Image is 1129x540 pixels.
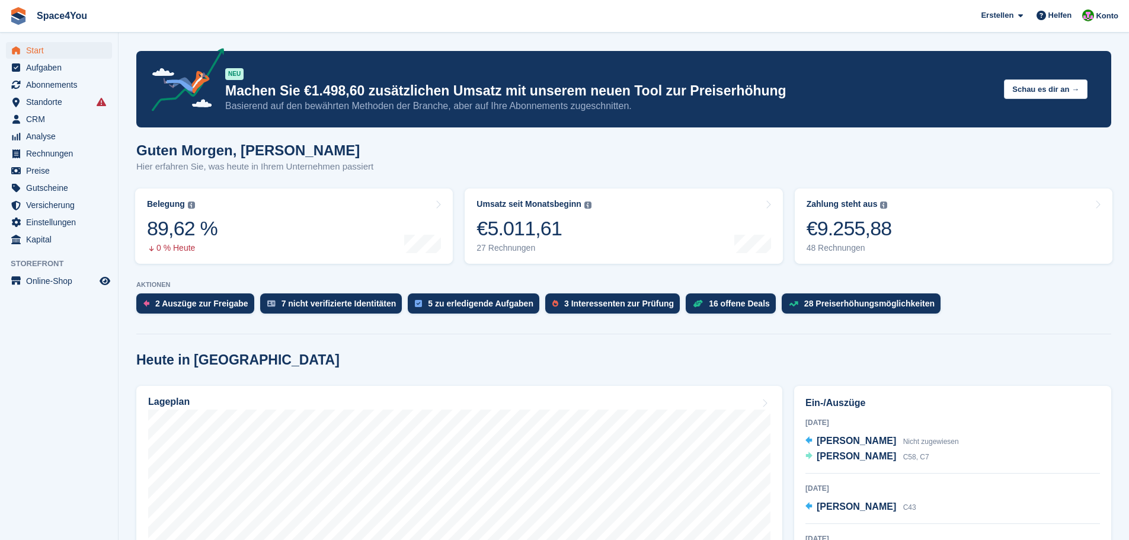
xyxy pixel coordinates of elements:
h1: Guten Morgen, [PERSON_NAME] [136,142,373,158]
a: 28 Preiserhöhungsmöglichkeiten [782,293,946,319]
img: verify_identity-adf6edd0f0f0b5bbfe63781bf79b02c33cf7c696d77639b501bdc392416b5a36.svg [267,300,276,307]
span: Erstellen [981,9,1013,21]
h2: Lageplan [148,397,190,407]
div: 2 Auszüge zur Freigabe [155,299,248,308]
img: move_outs_to_deallocate_icon-f764333ba52eb49d3ac5e1228854f67142a1ed5810a6f6cc68b1a99e826820c5.svg [143,300,149,307]
img: task-75834270c22a3079a89374b754ae025e5fb1db73e45f91037f5363f120a921f8.svg [415,300,422,307]
span: Standorte [26,94,97,110]
span: Preise [26,162,97,179]
a: Belegung 89,62 % 0 % Heute [135,188,453,264]
img: price-adjustments-announcement-icon-8257ccfd72463d97f412b2fc003d46551f7dbcb40ab6d574587a9cd5c0d94... [142,48,225,116]
span: Kapital [26,231,97,248]
span: Gutscheine [26,180,97,196]
span: C43 [903,503,916,512]
img: stora-icon-8386f47178a22dfd0bd8f6a31ec36ba5ce8667c1dd55bd0f319d3a0aa187defe.svg [9,7,27,25]
div: [DATE] [805,417,1100,428]
div: 27 Rechnungen [476,243,591,253]
p: AKTIONEN [136,281,1111,289]
p: Machen Sie €1.498,60 zusätzlichen Umsatz mit unserem neuen Tool zur Preiserhöhung [225,82,994,100]
span: Einstellungen [26,214,97,231]
span: CRM [26,111,97,127]
a: [PERSON_NAME] C43 [805,500,916,515]
a: [PERSON_NAME] Nicht zugewiesen [805,434,959,449]
button: Schau es dir an → [1004,79,1088,99]
h2: Heute in [GEOGRAPHIC_DATA] [136,352,340,368]
img: price_increase_opportunities-93ffe204e8149a01c8c9dc8f82e8f89637d9d84a8eef4429ea346261dce0b2c0.svg [789,301,798,306]
span: Abonnements [26,76,97,93]
span: Analyse [26,128,97,145]
div: 48 Rechnungen [807,243,892,253]
p: Basierend auf den bewährten Methoden der Branche, aber auf Ihre Abonnements zugeschnitten. [225,100,994,113]
span: Online-Shop [26,273,97,289]
img: icon-info-grey-7440780725fd019a000dd9b08b2336e03edf1995a4989e88bcd33f0948082b44.svg [880,202,887,209]
a: Zahlung steht aus €9.255,88 48 Rechnungen [795,188,1112,264]
a: menu [6,111,112,127]
a: menu [6,76,112,93]
a: Space4You [32,6,92,25]
div: Zahlung steht aus [807,199,878,209]
span: C58, C7 [903,453,929,461]
a: 7 nicht verifizierte Identitäten [260,293,408,319]
img: Luca-André Talhoff [1082,9,1094,21]
a: menu [6,180,112,196]
a: Speisekarte [6,273,112,289]
div: 3 Interessenten zur Prüfung [564,299,674,308]
span: Versicherung [26,197,97,213]
div: €9.255,88 [807,216,892,241]
a: Umsatz seit Monatsbeginn €5.011,61 27 Rechnungen [465,188,782,264]
h2: Ein-/Auszüge [805,396,1100,410]
div: 16 offene Deals [709,299,770,308]
div: €5.011,61 [476,216,591,241]
div: 89,62 % [147,216,218,241]
div: Belegung [147,199,185,209]
span: Storefront [11,258,118,270]
a: 3 Interessenten zur Prüfung [545,293,686,319]
span: Aufgaben [26,59,97,76]
span: Konto [1096,10,1118,22]
a: menu [6,94,112,110]
div: [DATE] [805,483,1100,494]
span: [PERSON_NAME] [817,436,896,446]
a: menu [6,42,112,59]
span: Start [26,42,97,59]
span: Nicht zugewiesen [903,437,959,446]
img: prospect-51fa495bee0391a8d652442698ab0144808aea92771e9ea1ae160a38d050c398.svg [552,300,558,307]
div: 5 zu erledigende Aufgaben [428,299,533,308]
img: icon-info-grey-7440780725fd019a000dd9b08b2336e03edf1995a4989e88bcd33f0948082b44.svg [188,202,195,209]
a: 2 Auszüge zur Freigabe [136,293,260,319]
i: Es sind Fehler bei der Synchronisierung von Smart-Einträgen aufgetreten [97,97,106,107]
img: deal-1b604bf984904fb50ccaf53a9ad4b4a5d6e5aea283cecdc64d6e3604feb123c2.svg [693,299,703,308]
a: 16 offene Deals [686,293,782,319]
div: 28 Preiserhöhungsmöglichkeiten [804,299,935,308]
a: 5 zu erledigende Aufgaben [408,293,545,319]
a: Vorschau-Shop [98,274,112,288]
img: icon-info-grey-7440780725fd019a000dd9b08b2336e03edf1995a4989e88bcd33f0948082b44.svg [584,202,591,209]
span: Rechnungen [26,145,97,162]
span: [PERSON_NAME] [817,451,896,461]
a: [PERSON_NAME] C58, C7 [805,449,929,465]
div: 0 % Heute [147,243,218,253]
p: Hier erfahren Sie, was heute in Ihrem Unternehmen passiert [136,160,373,174]
a: menu [6,162,112,179]
a: menu [6,128,112,145]
a: menu [6,231,112,248]
a: menu [6,145,112,162]
span: Helfen [1048,9,1072,21]
a: menu [6,59,112,76]
div: Umsatz seit Monatsbeginn [476,199,581,209]
div: NEU [225,68,244,80]
div: 7 nicht verifizierte Identitäten [282,299,396,308]
a: menu [6,214,112,231]
a: menu [6,197,112,213]
span: [PERSON_NAME] [817,501,896,512]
